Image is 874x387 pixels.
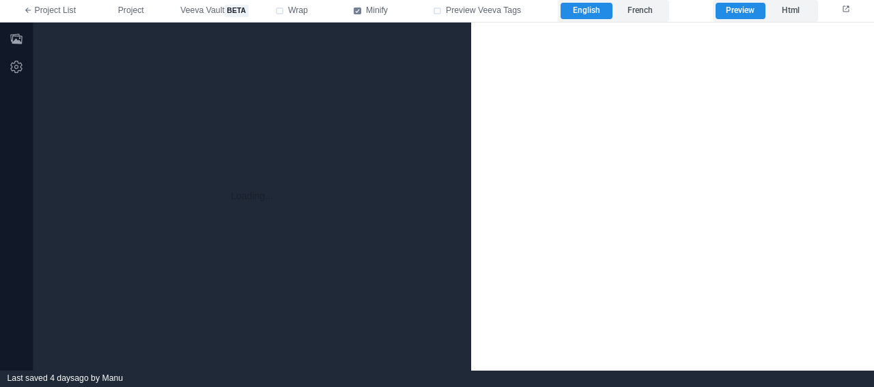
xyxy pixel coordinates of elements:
div: Loading... [33,23,470,371]
label: Html [765,3,815,19]
label: French [614,3,666,19]
span: beta [225,5,249,17]
label: English [561,3,613,19]
iframe: preview [471,23,874,371]
span: Wrap [288,5,308,17]
span: Minify [366,5,388,17]
span: Veeva Vault [180,5,248,17]
label: Preview [716,3,765,19]
span: Preview Veeva Tags [446,5,521,17]
span: Project [118,5,144,17]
